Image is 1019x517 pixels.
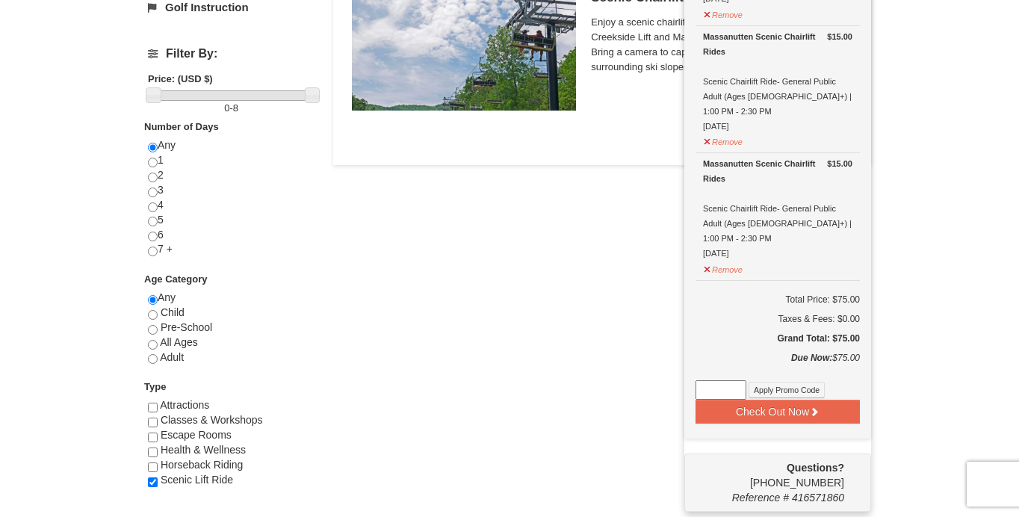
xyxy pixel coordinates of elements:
span: 416571860 [792,492,844,504]
div: Any [148,291,315,380]
span: Escape Rooms [161,429,232,441]
div: $75.00 [696,350,860,380]
span: Pre-School [161,321,212,333]
strong: Questions? [787,462,844,474]
span: 0 [224,102,229,114]
div: Scenic Chairlift Ride- General Public Adult (Ages [DEMOGRAPHIC_DATA]+) | 1:00 PM - 2:30 PM [DATE] [703,29,852,134]
button: Remove [703,258,743,277]
div: Massanutten Scenic Chairlift Rides [703,29,852,59]
strong: Due Now: [791,353,832,363]
span: Enjoy a scenic chairlift ride up Massanutten’s signature Creekside Lift and Massanutten's NEW Pea... [591,15,852,75]
span: Adult [160,351,184,363]
span: Scenic Lift Ride [161,474,233,486]
span: Reference # [732,492,789,504]
label: - [148,101,315,116]
span: Health & Wellness [161,444,246,456]
strong: Age Category [144,273,208,285]
h6: Total Price: $75.00 [696,292,860,307]
span: All Ages [160,336,198,348]
div: Taxes & Fees: $0.00 [696,312,860,326]
strong: $15.00 [827,29,852,44]
button: Check Out Now [696,400,860,424]
strong: $15.00 [827,156,852,171]
span: Horseback Riding [161,459,244,471]
div: Scenic Chairlift Ride- General Public Adult (Ages [DEMOGRAPHIC_DATA]+) | 1:00 PM - 2:30 PM [DATE] [703,156,852,261]
button: Apply Promo Code [749,382,825,398]
strong: Price: (USD $) [148,73,213,84]
span: Classes & Workshops [161,414,263,426]
span: Attractions [160,399,209,411]
span: Child [161,306,185,318]
button: Remove [703,4,743,22]
h4: Filter By: [148,47,315,61]
span: [PHONE_NUMBER] [696,460,844,489]
div: Massanutten Scenic Chairlift Rides [703,156,852,186]
div: Any 1 2 3 4 5 6 7 + [148,138,315,272]
strong: Type [144,381,166,392]
strong: Number of Days [144,121,219,132]
h5: Grand Total: $75.00 [696,331,860,346]
button: Remove [703,131,743,149]
span: 8 [233,102,238,114]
